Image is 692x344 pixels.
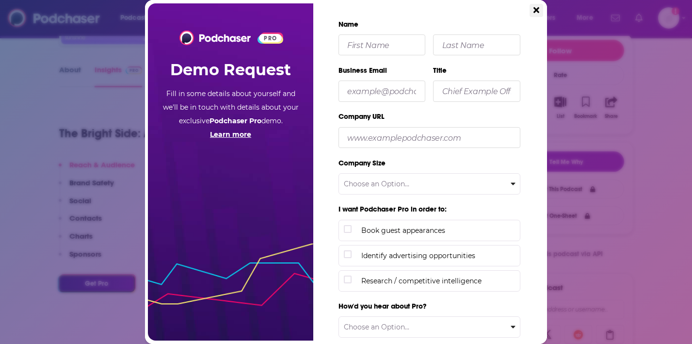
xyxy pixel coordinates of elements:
[433,81,520,101] input: Chief Example Officer
[179,33,252,42] a: Podchaser - Follow, Share and Rate Podcasts
[361,250,515,261] span: Identify advertising opportunities
[210,130,251,139] a: Learn more
[170,52,291,87] h2: Demo Request
[259,34,282,42] span: PRO
[338,201,525,220] label: I want Podchaser Pro in order to:
[361,225,515,236] span: Book guest appearances
[338,16,525,34] label: Name
[433,62,520,81] label: Title
[209,116,261,125] b: Podchaser Pro
[361,276,515,286] span: Research / competitive intelligence
[338,127,520,148] input: www.examplepodchaser.com
[338,297,525,316] label: How'd you hear about Pro?
[179,31,252,45] img: Podchaser - Follow, Share and Rate Podcasts
[338,81,426,101] input: example@podchaser.com
[338,154,520,173] label: Company Size
[179,31,282,45] a: Podchaser Logo PRO
[338,62,426,81] label: Business Email
[433,34,520,55] input: Last Name
[338,108,520,127] label: Company URL
[338,34,426,55] input: First Name
[162,87,299,141] p: Fill in some details about yourself and we'll be in touch with details about your exclusive demo.
[530,4,543,17] button: Close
